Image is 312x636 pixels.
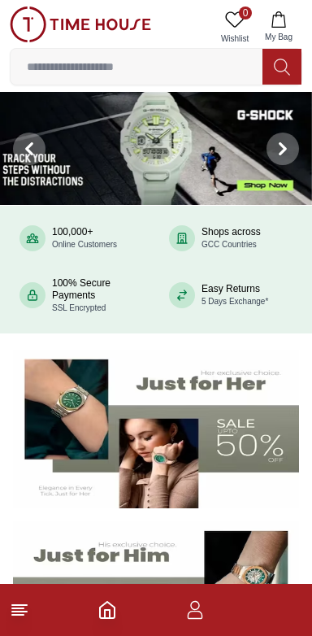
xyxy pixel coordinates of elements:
[214,33,255,45] span: Wishlist
[258,31,299,43] span: My Bag
[201,297,268,306] span: 5 Days Exchange*
[201,226,261,250] div: Shops across
[13,350,299,509] img: Women's Watches Banner
[239,7,252,20] span: 0
[201,283,268,307] div: Easy Returns
[97,600,117,620] a: Home
[255,7,302,48] button: My Bag
[10,7,151,42] img: ...
[52,240,117,249] span: Online Customers
[52,277,143,314] div: 100% Secure Payments
[52,303,106,312] span: SSL Encrypted
[201,240,257,249] span: GCC Countries
[52,226,117,250] div: 100,000+
[214,7,255,48] a: 0Wishlist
